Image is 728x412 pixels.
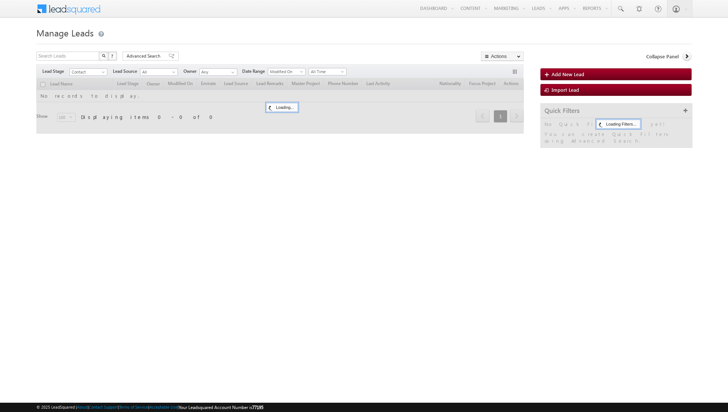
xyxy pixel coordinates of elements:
[140,68,178,76] a: All
[102,54,105,58] img: Search
[552,87,579,93] span: Import Lead
[140,69,176,75] span: All
[309,68,344,75] span: All Time
[111,53,114,59] span: ?
[309,68,347,75] a: All Time
[199,68,237,76] input: Type to Search
[70,69,105,75] span: Contact
[127,53,163,59] span: Advanced Search
[119,405,148,409] a: Terms of Service
[552,71,584,77] span: Add New Lead
[69,68,107,76] a: Contact
[646,53,679,60] span: Collapse Panel
[149,405,178,409] a: Acceptable Use
[108,52,117,61] button: ?
[89,405,118,409] a: Contact Support
[597,120,640,129] div: Loading Filters...
[113,68,140,75] span: Lead Source
[77,405,88,409] a: About
[36,27,94,39] span: Manage Leads
[242,68,268,75] span: Date Range
[268,68,303,75] span: Modified On
[252,405,263,410] span: 77195
[183,68,199,75] span: Owner
[268,68,306,75] a: Modified On
[227,69,237,76] a: Show All Items
[36,404,263,411] span: © 2025 LeadSquared | | | | |
[266,103,298,112] div: Loading...
[481,52,524,61] button: Actions
[42,68,69,75] span: Lead Stage
[179,405,263,410] span: Your Leadsquared Account Number is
